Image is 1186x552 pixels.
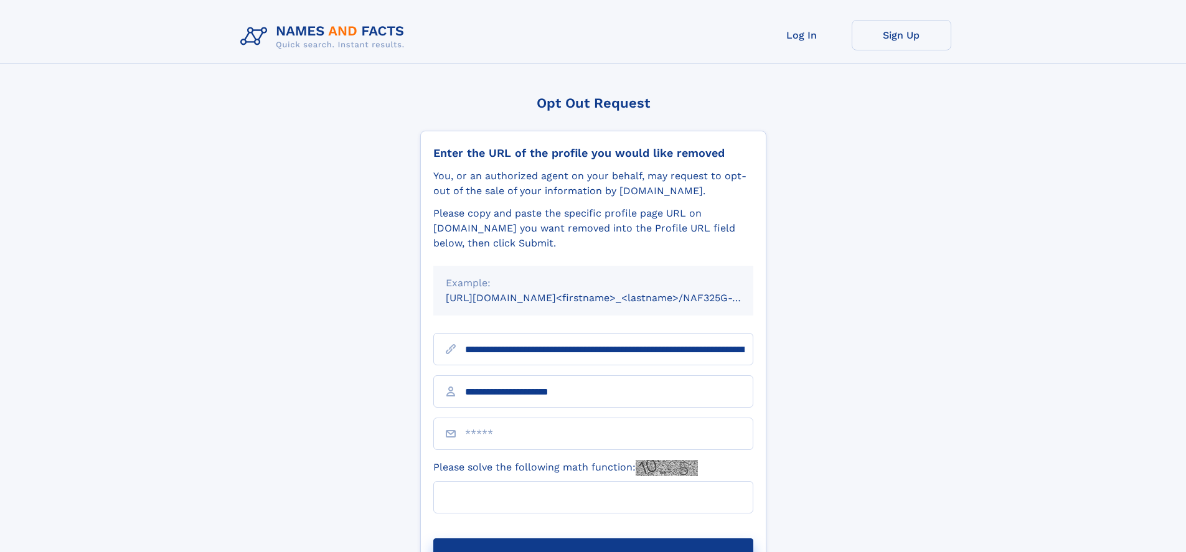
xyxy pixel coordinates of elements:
[852,20,951,50] a: Sign Up
[446,292,777,304] small: [URL][DOMAIN_NAME]<firstname>_<lastname>/NAF325G-xxxxxxxx
[433,169,753,199] div: You, or an authorized agent on your behalf, may request to opt-out of the sale of your informatio...
[433,460,698,476] label: Please solve the following math function:
[433,206,753,251] div: Please copy and paste the specific profile page URL on [DOMAIN_NAME] you want removed into the Pr...
[446,276,741,291] div: Example:
[235,20,415,54] img: Logo Names and Facts
[420,95,766,111] div: Opt Out Request
[433,146,753,160] div: Enter the URL of the profile you would like removed
[752,20,852,50] a: Log In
